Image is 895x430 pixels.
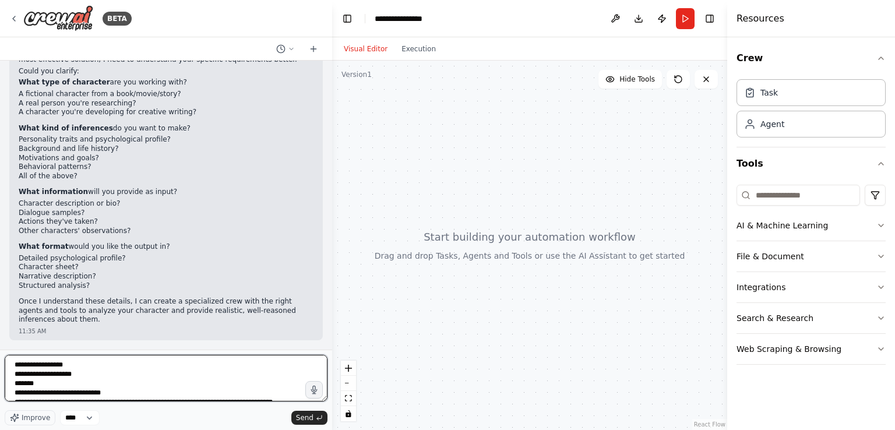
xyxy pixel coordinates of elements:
button: Execution [394,42,443,56]
strong: What kind of inferences [19,124,113,132]
strong: What information [19,188,88,196]
div: Tools [737,180,886,374]
button: Crew [737,42,886,75]
button: Hide Tools [598,70,662,89]
button: Click to speak your automation idea [305,381,323,399]
button: Send [291,411,327,425]
button: Hide left sidebar [339,10,355,27]
button: Visual Editor [337,42,394,56]
li: Personality traits and psychological profile? [19,135,313,144]
li: Behavioral patterns? [19,163,313,172]
li: Motivations and goals? [19,154,313,163]
p: will you provide as input? [19,188,313,197]
p: would you like the output in? [19,242,313,252]
p: are you working with? [19,78,313,87]
li: Other characters' observations? [19,227,313,236]
li: All of the above? [19,172,313,181]
li: A fictional character from a book/movie/story? [19,90,313,99]
div: Crew [737,75,886,147]
div: Task [760,87,778,98]
li: Detailed psychological profile? [19,254,313,263]
button: fit view [341,391,356,406]
img: Logo [23,5,93,31]
span: Send [296,413,313,422]
div: BETA [103,12,132,26]
button: Improve [5,410,55,425]
button: Tools [737,147,886,180]
button: Web Scraping & Browsing [737,334,886,364]
button: Search & Research [737,303,886,333]
p: Could you clarify: [19,67,313,76]
nav: breadcrumb [375,13,433,24]
div: Agent [760,118,784,130]
div: 11:35 AM [19,327,313,336]
button: toggle interactivity [341,406,356,421]
li: A character you're developing for creative writing? [19,108,313,117]
li: Narrative description? [19,272,313,281]
li: Dialogue samples? [19,209,313,218]
li: A real person you're researching? [19,99,313,108]
a: React Flow attribution [694,421,725,428]
button: Switch to previous chat [272,42,299,56]
p: Once I understand these details, I can create a specialized crew with the right agents and tools ... [19,297,313,325]
div: React Flow controls [341,361,356,421]
span: Improve [22,413,50,422]
button: Hide right sidebar [702,10,718,27]
li: Background and life history? [19,144,313,154]
button: zoom in [341,361,356,376]
button: zoom out [341,376,356,391]
button: Integrations [737,272,886,302]
strong: What type of character [19,78,110,86]
li: Character sheet? [19,263,313,272]
li: Character description or bio? [19,199,313,209]
div: Version 1 [341,70,372,79]
button: AI & Machine Learning [737,210,886,241]
strong: What format [19,242,69,251]
button: File & Document [737,241,886,272]
button: Start a new chat [304,42,323,56]
li: Actions they've taken? [19,217,313,227]
li: Structured analysis? [19,281,313,291]
p: do you want to make? [19,124,313,133]
h4: Resources [737,12,784,26]
span: Hide Tools [619,75,655,84]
